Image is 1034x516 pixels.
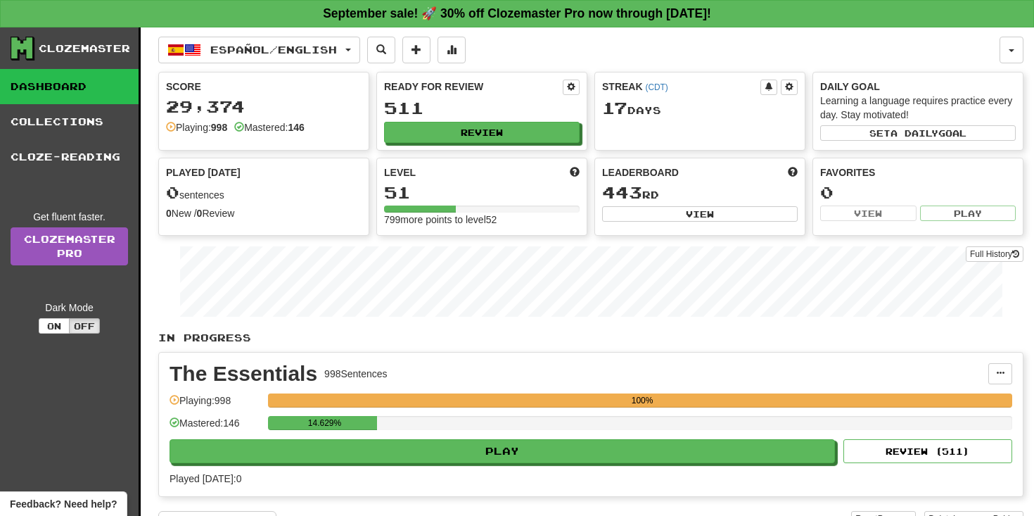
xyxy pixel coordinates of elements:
div: Favorites [820,165,1016,180]
span: a daily [891,128,938,138]
span: Español / English [210,44,337,56]
div: Daily Goal [820,80,1016,94]
div: Score [166,80,362,94]
button: View [820,206,917,221]
button: Off [69,318,100,334]
div: 799 more points to level 52 [384,213,580,227]
a: (CDT) [645,82,668,92]
a: ClozemasterPro [11,227,128,265]
div: New / Review [166,206,362,220]
span: Score more points to level up [570,165,580,180]
span: Played [DATE] [166,165,241,180]
div: Clozemaster [39,42,130,56]
div: Playing: [166,120,227,134]
strong: 998 [211,122,227,133]
button: Review (511) [843,439,1012,463]
div: Mastered: 146 [170,416,261,439]
button: On [39,318,70,334]
button: View [602,206,798,222]
div: 51 [384,184,580,201]
button: Search sentences [367,37,395,63]
button: Play [920,206,1016,221]
span: 17 [602,98,627,118]
div: 100% [272,394,1012,408]
button: Español/English [158,37,360,63]
div: 998 Sentences [324,367,388,381]
button: Review [384,122,580,143]
p: In Progress [158,331,1023,345]
button: Add sentence to collection [402,37,430,63]
span: 0 [166,182,179,202]
span: 443 [602,182,642,202]
strong: 0 [197,208,203,219]
span: Open feedback widget [10,497,117,511]
div: Streak [602,80,760,94]
button: Seta dailygoal [820,125,1016,141]
button: More stats [438,37,466,63]
div: 29,374 [166,98,362,115]
div: sentences [166,184,362,202]
button: Full History [966,246,1023,262]
div: The Essentials [170,363,317,384]
div: rd [602,184,798,202]
div: 0 [820,184,1016,201]
div: Get fluent faster. [11,210,128,224]
div: Learning a language requires practice every day. Stay motivated! [820,94,1016,122]
div: Playing: 998 [170,394,261,417]
div: Dark Mode [11,301,128,315]
div: 14.629% [272,416,377,430]
strong: September sale! 🚀 30% off Clozemaster Pro now through [DATE]! [323,6,711,20]
span: This week in points, UTC [788,165,798,180]
strong: 0 [166,208,172,219]
div: 511 [384,99,580,117]
span: Leaderboard [602,165,679,180]
strong: 146 [288,122,304,133]
div: Ready for Review [384,80,563,94]
span: Level [384,165,416,180]
div: Day s [602,99,798,118]
button: Play [170,439,835,463]
div: Mastered: [234,120,305,134]
span: Played [DATE]: 0 [170,473,241,484]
